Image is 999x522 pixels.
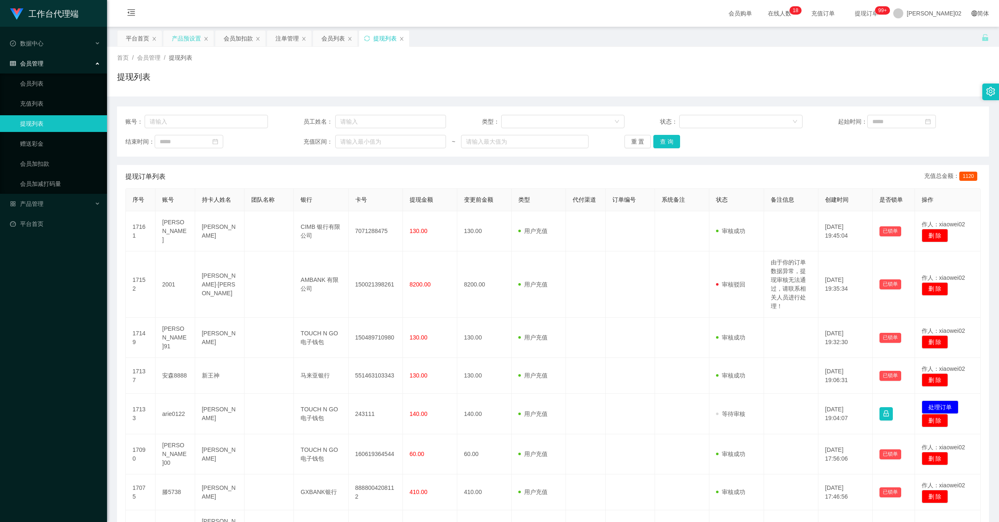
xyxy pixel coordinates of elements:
[922,196,933,203] span: 操作
[195,318,245,358] td: [PERSON_NAME]
[818,358,873,394] td: [DATE] 19:06:31
[117,0,145,27] i: 图标： menu-fold
[126,358,155,394] td: 17137
[10,215,100,232] a: 图标： 仪表板平台首页
[825,196,849,203] span: 创建时间
[301,196,312,203] span: 银行
[722,228,745,234] font: 审核成功
[524,411,548,417] font: 用户充值
[879,226,901,236] button: 已锁单
[410,489,428,495] span: 410.00
[155,434,195,474] td: [PERSON_NAME]00
[879,279,901,289] button: 已锁单
[126,211,155,251] td: 17161
[818,474,873,510] td: [DATE] 17:46:56
[722,489,745,495] font: 审核成功
[879,449,901,459] button: 已锁单
[126,251,155,318] td: 17152
[922,452,948,465] button: 删 除
[653,135,680,148] button: 查 询
[879,371,901,381] button: 已锁单
[132,54,134,61] span: /
[790,6,802,15] sup: 18
[464,196,493,203] span: 变更前金额
[624,135,651,148] button: 重 置
[875,6,890,15] sup: 968
[461,135,589,148] input: 请输入最大值为
[922,365,965,372] span: 作人：xiaowei02
[922,373,948,387] button: 删 除
[321,30,345,46] div: 会员列表
[716,196,728,203] span: 状态
[482,117,502,126] span: 类型：
[457,358,512,394] td: 130.00
[879,487,901,497] button: 已锁单
[125,137,155,146] span: 结束时间：
[524,372,548,379] font: 用户充值
[922,221,965,228] span: 作人：xiaowei02
[373,30,397,46] div: 提现列表
[28,0,79,27] h1: 工作台代理端
[126,474,155,510] td: 17075
[126,394,155,434] td: 17133
[20,75,100,92] a: 会员列表
[349,474,403,510] td: 8888004208112
[518,196,530,203] span: 类型
[20,175,100,192] a: 会员加减打码量
[614,119,619,125] i: 图标： 向下
[818,394,873,434] td: [DATE] 19:04:07
[294,394,348,434] td: TOUCH N GO 电子钱包
[660,117,680,126] span: 状态：
[457,394,512,434] td: 140.00
[347,36,352,41] i: 图标： 关闭
[818,251,873,318] td: [DATE] 19:35:34
[10,8,23,20] img: logo.9652507e.png
[818,434,873,474] td: [DATE] 17:56:06
[20,115,100,132] a: 提现列表
[155,358,195,394] td: 安森8888
[855,10,878,17] font: 提现订单
[155,251,195,318] td: 2001
[922,482,965,489] span: 作人：xiaowei02
[922,282,948,296] button: 删 除
[838,117,867,126] span: 起始时间：
[349,394,403,434] td: 243111
[20,200,43,207] font: 产品管理
[446,137,461,146] span: ~
[924,172,959,179] font: 充值总金额：
[126,30,149,46] div: 平台首页
[133,196,144,203] span: 序号
[349,318,403,358] td: 150489710980
[20,40,43,47] font: 数据中心
[10,10,79,17] a: 工作台代理端
[457,211,512,251] td: 130.00
[195,211,245,251] td: [PERSON_NAME]
[410,196,433,203] span: 提现金额
[195,474,245,510] td: [PERSON_NAME]
[155,474,195,510] td: 滕5738
[722,281,745,288] font: 审核驳回
[303,117,335,126] span: 员工姓名：
[410,281,431,288] span: 8200.00
[195,394,245,434] td: [PERSON_NAME]
[922,229,948,242] button: 删 除
[20,60,43,67] font: 会员管理
[294,474,348,510] td: GXBANK银行
[162,196,174,203] span: 账号
[126,434,155,474] td: 17090
[879,333,901,343] button: 已锁单
[524,334,548,341] font: 用户充值
[573,196,596,203] span: 代付渠道
[126,318,155,358] td: 17149
[922,444,965,451] span: 作人：xiaowei02
[524,451,548,457] font: 用户充值
[204,36,209,41] i: 图标： 关闭
[959,172,977,181] span: 1120
[152,36,157,41] i: 图标： 关闭
[922,335,948,349] button: 删 除
[811,10,835,17] font: 充值订单
[349,434,403,474] td: 160619364544
[349,211,403,251] td: 7071288475
[294,434,348,474] td: TOUCH N GO 电子钱包
[10,201,16,207] i: 图标： AppStore-O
